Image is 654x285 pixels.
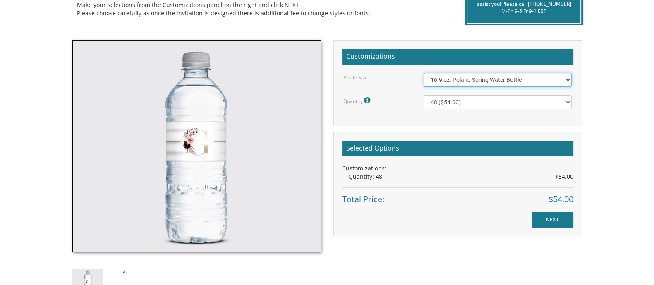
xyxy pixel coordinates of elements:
input: NEXT [532,212,573,228]
span: $54.00 [549,194,573,206]
img: bottle-style3.jpg [72,40,321,252]
div: Quantity: 48 [348,172,573,181]
img: strip3.jpg [110,269,141,274]
div: Make your selections from the Customizations panel on the right and click NEXT Please choose care... [77,1,446,17]
span: $54.00 [555,172,573,181]
div: Customizations: [342,164,573,172]
label: Quantity [343,95,372,106]
h2: Customizations [342,49,573,65]
h2: Selected Options [342,141,573,156]
label: Bottle Size [343,74,368,81]
div: Total Price: [342,187,573,206]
